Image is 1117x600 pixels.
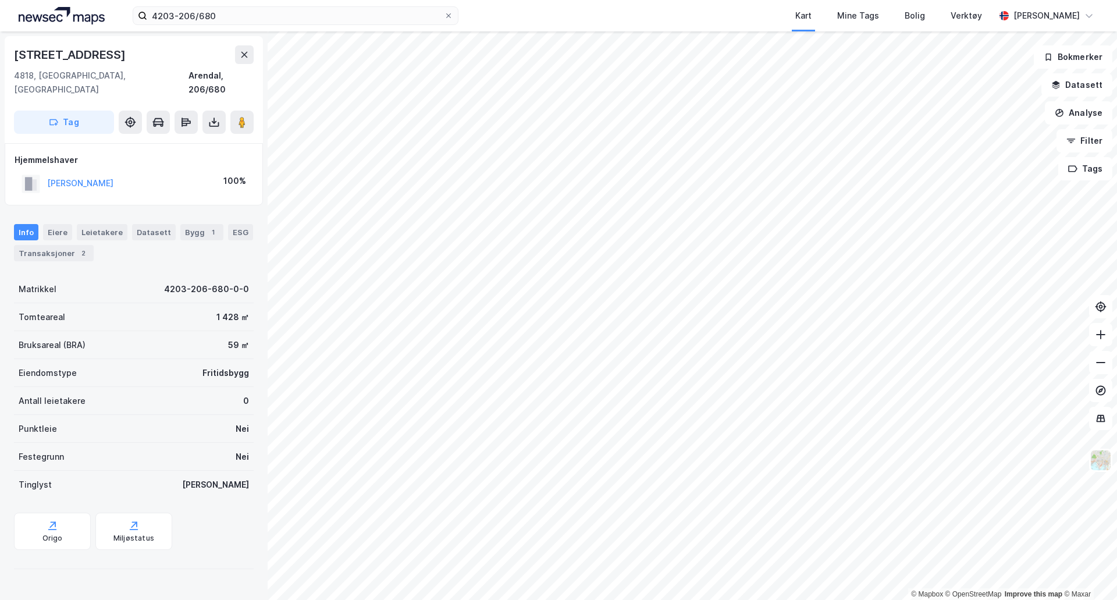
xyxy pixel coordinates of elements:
[132,224,176,240] div: Datasett
[236,422,249,436] div: Nei
[1005,590,1062,598] a: Improve this map
[14,69,188,97] div: 4818, [GEOGRAPHIC_DATA], [GEOGRAPHIC_DATA]
[14,111,114,134] button: Tag
[14,45,128,64] div: [STREET_ADDRESS]
[1034,45,1112,69] button: Bokmerker
[19,422,57,436] div: Punktleie
[1045,101,1112,125] button: Analyse
[236,450,249,464] div: Nei
[43,224,72,240] div: Eiere
[945,590,1002,598] a: OpenStreetMap
[19,338,86,352] div: Bruksareal (BRA)
[42,534,63,543] div: Origo
[14,245,94,261] div: Transaksjoner
[1059,544,1117,600] iframe: Chat Widget
[147,7,444,24] input: Søk på adresse, matrikkel, gårdeiere, leietakere eller personer
[19,394,86,408] div: Antall leietakere
[77,247,89,259] div: 2
[911,590,943,598] a: Mapbox
[216,310,249,324] div: 1 428 ㎡
[19,450,64,464] div: Festegrunn
[1059,544,1117,600] div: Kontrollprogram for chat
[19,7,105,24] img: logo.a4113a55bc3d86da70a041830d287a7e.svg
[1041,73,1112,97] button: Datasett
[228,224,253,240] div: ESG
[19,478,52,492] div: Tinglyst
[228,338,249,352] div: 59 ㎡
[113,534,154,543] div: Miljøstatus
[1058,157,1112,180] button: Tags
[951,9,982,23] div: Verktøy
[182,478,249,492] div: [PERSON_NAME]
[207,226,219,238] div: 1
[188,69,254,97] div: Arendal, 206/680
[243,394,249,408] div: 0
[202,366,249,380] div: Fritidsbygg
[795,9,812,23] div: Kart
[1013,9,1080,23] div: [PERSON_NAME]
[223,174,246,188] div: 100%
[837,9,879,23] div: Mine Tags
[1090,449,1112,471] img: Z
[77,224,127,240] div: Leietakere
[19,282,56,296] div: Matrikkel
[19,366,77,380] div: Eiendomstype
[14,224,38,240] div: Info
[19,310,65,324] div: Tomteareal
[1056,129,1112,152] button: Filter
[905,9,925,23] div: Bolig
[15,153,253,167] div: Hjemmelshaver
[180,224,223,240] div: Bygg
[164,282,249,296] div: 4203-206-680-0-0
